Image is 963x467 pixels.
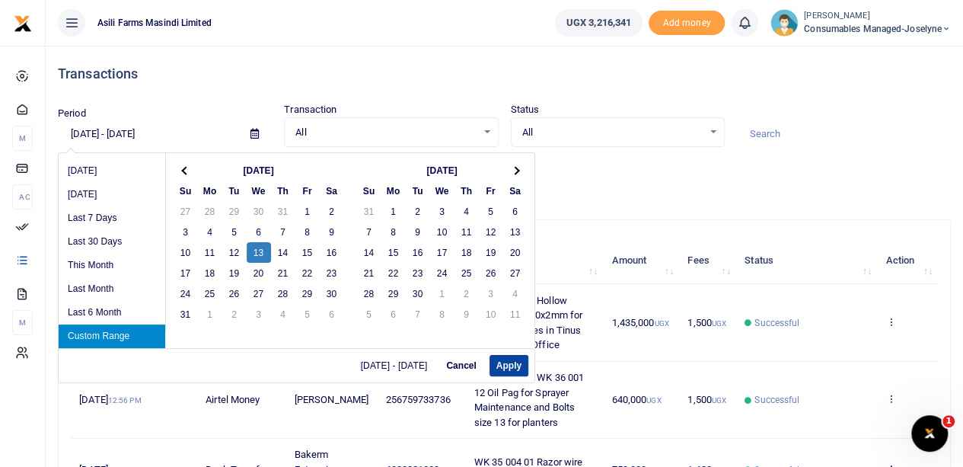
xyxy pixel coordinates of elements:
[174,263,198,283] td: 17
[357,304,381,325] td: 5
[271,283,295,304] td: 28
[271,222,295,242] td: 7
[59,301,165,325] li: Last 6 Month
[14,14,32,33] img: logo-small
[320,283,344,304] td: 30
[911,415,948,452] iframe: Intercom live chat
[679,237,736,284] th: Fees: activate to sort column ascending
[474,372,584,428] span: WK 36 001 09 WK 36 001 12 Oil Pag for Sprayer Maintenance and Bolts size 13 for planters
[295,263,320,283] td: 22
[174,242,198,263] td: 10
[381,283,406,304] td: 29
[198,181,222,201] th: Mo
[198,263,222,283] td: 18
[91,16,218,30] span: Asili Farms Masindi Limited
[59,277,165,301] li: Last Month
[381,304,406,325] td: 6
[357,222,381,242] td: 7
[59,159,165,183] li: [DATE]
[222,181,247,201] th: Tu
[381,181,406,201] th: Mo
[198,283,222,304] td: 25
[649,11,725,36] span: Add money
[439,355,483,376] button: Cancel
[503,181,528,201] th: Sa
[59,183,165,206] li: [DATE]
[357,283,381,304] td: 28
[381,160,503,181] th: [DATE]
[942,415,955,427] span: 1
[406,242,430,263] td: 16
[479,263,503,283] td: 26
[646,396,661,405] small: UGX
[712,319,726,328] small: UGX
[406,304,430,325] td: 7
[611,317,668,328] span: 1,435,000
[754,316,799,330] span: Successful
[295,242,320,263] td: 15
[222,242,247,263] td: 12
[59,254,165,277] li: This Month
[566,15,631,30] span: UGX 3,216,341
[611,394,661,405] span: 640,000
[357,263,381,283] td: 21
[59,206,165,230] li: Last 7 Days
[381,242,406,263] td: 15
[108,396,142,405] small: 12:56 PM
[58,66,951,82] h4: Transactions
[295,222,320,242] td: 8
[687,394,726,405] span: 1,500
[479,181,503,201] th: Fr
[174,283,198,304] td: 24
[12,126,33,151] li: M
[59,230,165,254] li: Last 30 Days
[712,396,726,405] small: UGX
[479,222,503,242] td: 12
[174,222,198,242] td: 3
[381,263,406,283] td: 22
[654,319,668,328] small: UGX
[503,283,528,304] td: 4
[320,222,344,242] td: 9
[430,283,454,304] td: 1
[770,9,798,37] img: profile-user
[754,393,799,407] span: Successful
[222,283,247,304] td: 26
[14,17,32,28] a: logo-small logo-large logo-large
[381,222,406,242] td: 8
[454,263,479,283] td: 25
[549,9,649,37] li: Wallet ballance
[198,242,222,263] td: 11
[295,304,320,325] td: 5
[284,102,336,117] label: Transaction
[522,125,703,140] span: All
[736,237,877,284] th: Status: activate to sort column ascending
[247,283,271,304] td: 27
[687,317,726,328] span: 1,500
[511,102,540,117] label: Status
[174,304,198,325] td: 31
[406,201,430,222] td: 2
[247,201,271,222] td: 30
[479,283,503,304] td: 3
[271,304,295,325] td: 4
[295,283,320,304] td: 29
[454,242,479,263] td: 18
[357,181,381,201] th: Su
[649,11,725,36] li: Toup your wallet
[406,181,430,201] th: Tu
[198,304,222,325] td: 1
[198,160,320,181] th: [DATE]
[271,242,295,263] td: 14
[222,201,247,222] td: 29
[222,304,247,325] td: 2
[79,394,141,405] span: [DATE]
[271,181,295,201] th: Th
[770,9,951,37] a: profile-user [PERSON_NAME] Consumables managed-Joselyne
[206,394,260,405] span: Airtel Money
[877,237,938,284] th: Action: activate to sort column ascending
[295,181,320,201] th: Fr
[247,263,271,283] td: 20
[357,242,381,263] td: 14
[320,201,344,222] td: 2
